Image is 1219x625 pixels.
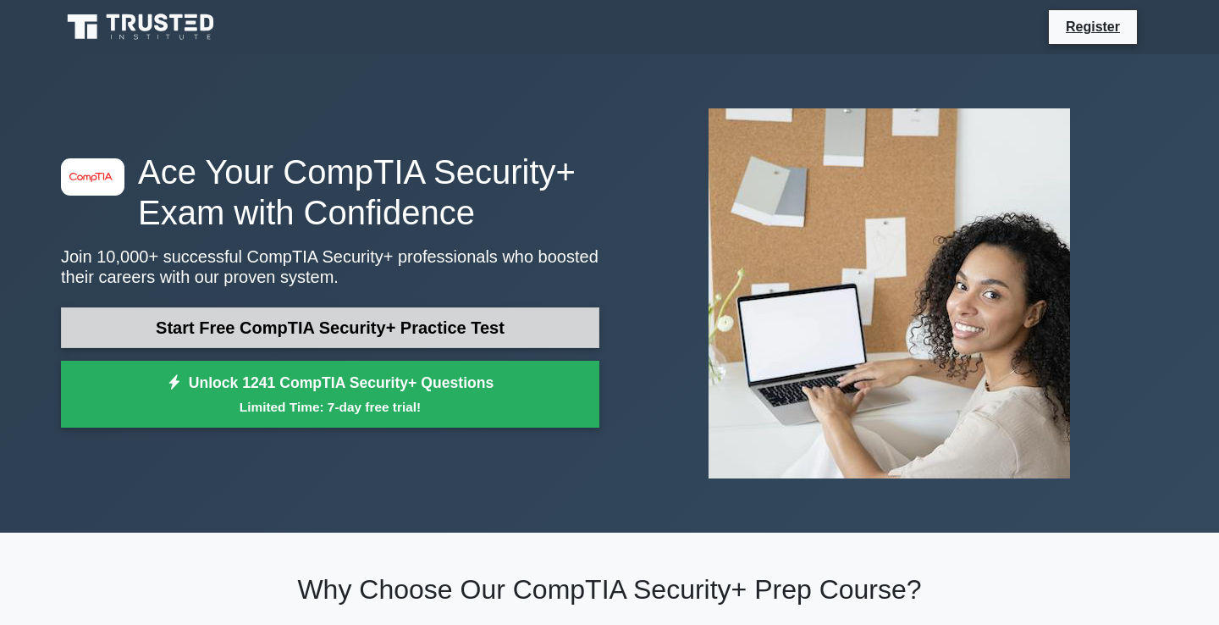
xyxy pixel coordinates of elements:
[1056,16,1130,37] a: Register
[61,152,599,233] h1: Ace Your CompTIA Security+ Exam with Confidence
[61,246,599,287] p: Join 10,000+ successful CompTIA Security+ professionals who boosted their careers with our proven...
[61,307,599,348] a: Start Free CompTIA Security+ Practice Test
[61,573,1158,606] h2: Why Choose Our CompTIA Security+ Prep Course?
[61,361,599,429] a: Unlock 1241 CompTIA Security+ QuestionsLimited Time: 7-day free trial!
[82,397,578,417] small: Limited Time: 7-day free trial!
